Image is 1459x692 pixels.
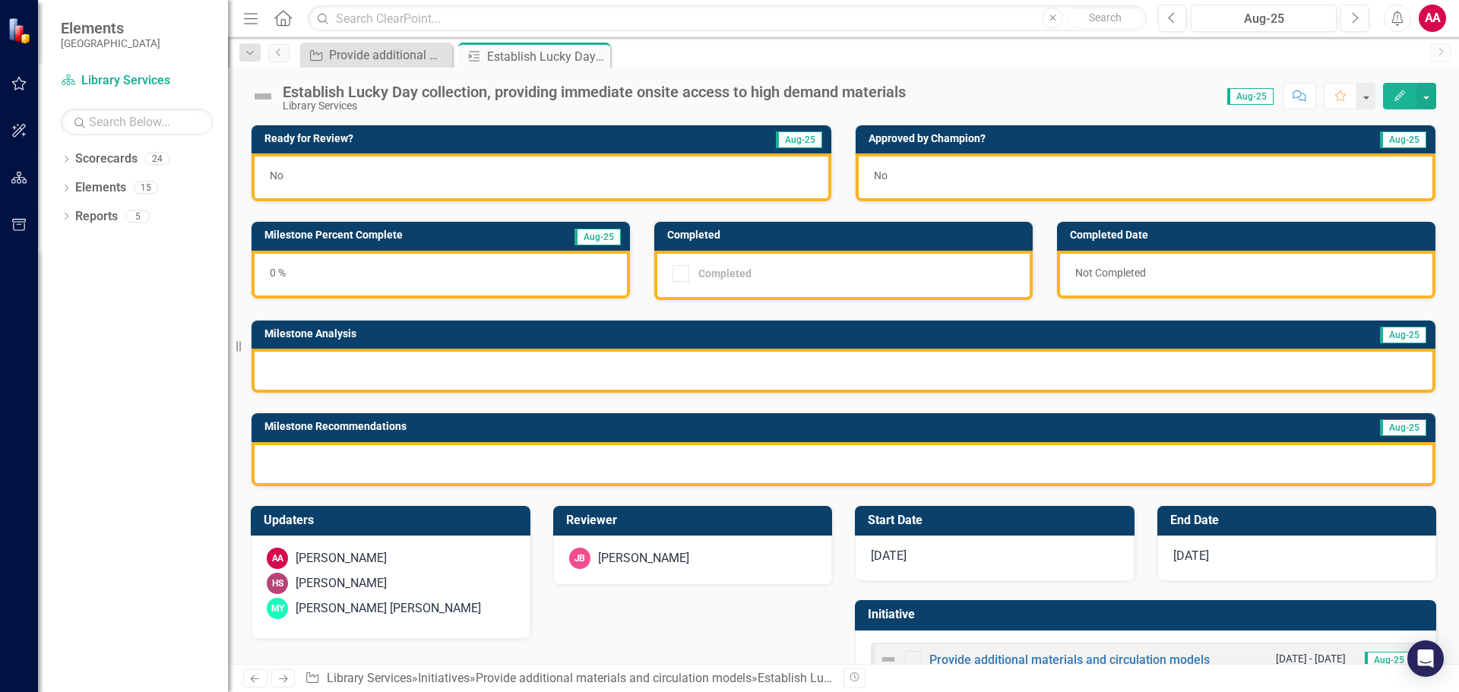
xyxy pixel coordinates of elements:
[1170,513,1429,527] h3: End Date
[1419,5,1446,32] button: AA
[1191,5,1337,32] button: Aug-25
[1276,652,1346,666] small: [DATE] - [DATE]
[264,229,530,241] h3: Milestone Percent Complete
[296,575,387,592] div: [PERSON_NAME]
[267,548,288,569] div: AA
[871,548,907,563] span: [DATE]
[776,131,822,148] span: Aug-25
[264,133,628,144] h3: Ready for Review?
[476,671,752,685] a: Provide additional materials and circulation models
[869,133,1265,144] h3: Approved by Champion?
[598,550,689,567] div: [PERSON_NAME]
[305,670,832,687] div: » » »
[252,251,630,299] div: 0 %
[1070,229,1428,241] h3: Completed Date
[868,608,1429,621] h3: Initiative
[125,210,150,223] div: 5
[1380,327,1426,343] span: Aug-25
[283,84,906,100] div: Establish Lucky Day collection, providing immediate onsite access to high demand materials
[1196,10,1331,28] div: Aug-25
[264,513,523,527] h3: Updaters
[569,548,590,569] div: JB
[667,229,1025,241] h3: Completed
[75,208,118,226] a: Reports
[929,653,1210,667] a: Provide additional materials and circulation models
[418,671,470,685] a: Initiatives
[758,671,1253,685] div: Establish Lucky Day collection, providing immediate onsite access to high demand materials
[61,37,160,49] small: [GEOGRAPHIC_DATA]
[566,513,825,527] h3: Reviewer
[1365,652,1411,668] span: Aug-25
[75,179,126,197] a: Elements
[327,671,412,685] a: Library Services
[1057,251,1435,299] div: Not Completed
[1227,88,1274,105] span: Aug-25
[296,600,481,618] div: [PERSON_NAME] [PERSON_NAME]
[574,229,621,245] span: Aug-25
[1380,131,1426,148] span: Aug-25
[874,169,888,182] span: No
[868,513,1127,527] h3: Start Date
[61,109,213,135] input: Search Below...
[134,182,158,194] div: 15
[267,598,288,619] div: MY
[61,19,160,37] span: Elements
[145,153,169,166] div: 24
[296,550,387,567] div: [PERSON_NAME]
[1089,11,1122,24] span: Search
[61,72,213,90] a: Library Services
[270,169,283,182] span: No
[308,5,1147,32] input: Search ClearPoint...
[1067,8,1143,29] button: Search
[267,573,288,594] div: HS
[264,328,1030,340] h3: Milestone Analysis
[1380,419,1426,436] span: Aug-25
[879,650,897,668] img: Not Defined
[8,17,34,44] img: ClearPoint Strategy
[1173,548,1209,563] span: [DATE]
[251,84,275,109] img: Not Defined
[75,150,138,168] a: Scorecards
[1407,640,1444,677] div: Open Intercom Messenger
[283,100,906,112] div: Library Services
[304,46,448,65] a: Provide additional materials and circulation models
[487,47,606,66] div: Establish Lucky Day collection, providing immediate onsite access to high demand materials
[264,421,1135,432] h3: Milestone Recommendations
[329,46,448,65] div: Provide additional materials and circulation models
